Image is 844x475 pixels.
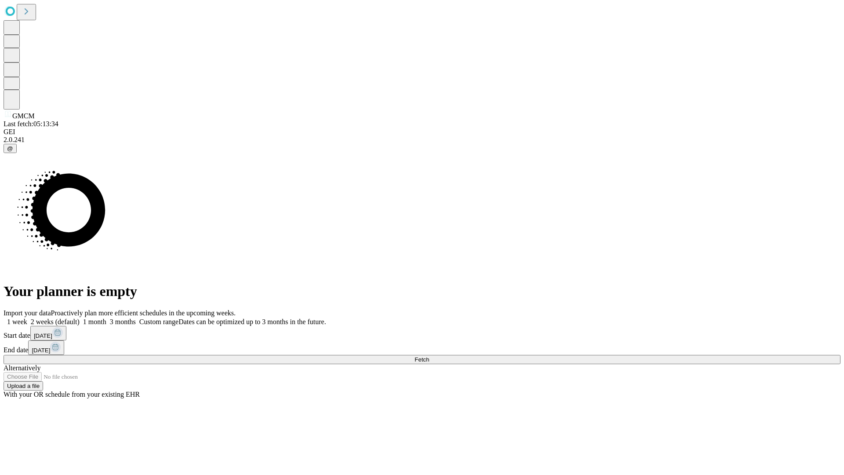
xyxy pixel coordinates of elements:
[28,340,64,355] button: [DATE]
[4,128,840,136] div: GEI
[30,326,66,340] button: [DATE]
[4,309,51,317] span: Import your data
[12,112,35,120] span: GMCM
[178,318,326,325] span: Dates can be optimized up to 3 months in the future.
[7,145,13,152] span: @
[4,136,840,144] div: 2.0.241
[4,391,140,398] span: With your OR schedule from your existing EHR
[4,355,840,364] button: Fetch
[4,120,58,128] span: Last fetch: 05:13:34
[31,318,80,325] span: 2 weeks (default)
[4,283,840,300] h1: Your planner is empty
[4,364,40,372] span: Alternatively
[34,332,52,339] span: [DATE]
[139,318,178,325] span: Custom range
[83,318,106,325] span: 1 month
[51,309,236,317] span: Proactively plan more efficient schedules in the upcoming weeks.
[4,381,43,391] button: Upload a file
[7,318,27,325] span: 1 week
[415,356,429,363] span: Fetch
[4,326,840,340] div: Start date
[32,347,50,354] span: [DATE]
[4,144,17,153] button: @
[110,318,136,325] span: 3 months
[4,340,840,355] div: End date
